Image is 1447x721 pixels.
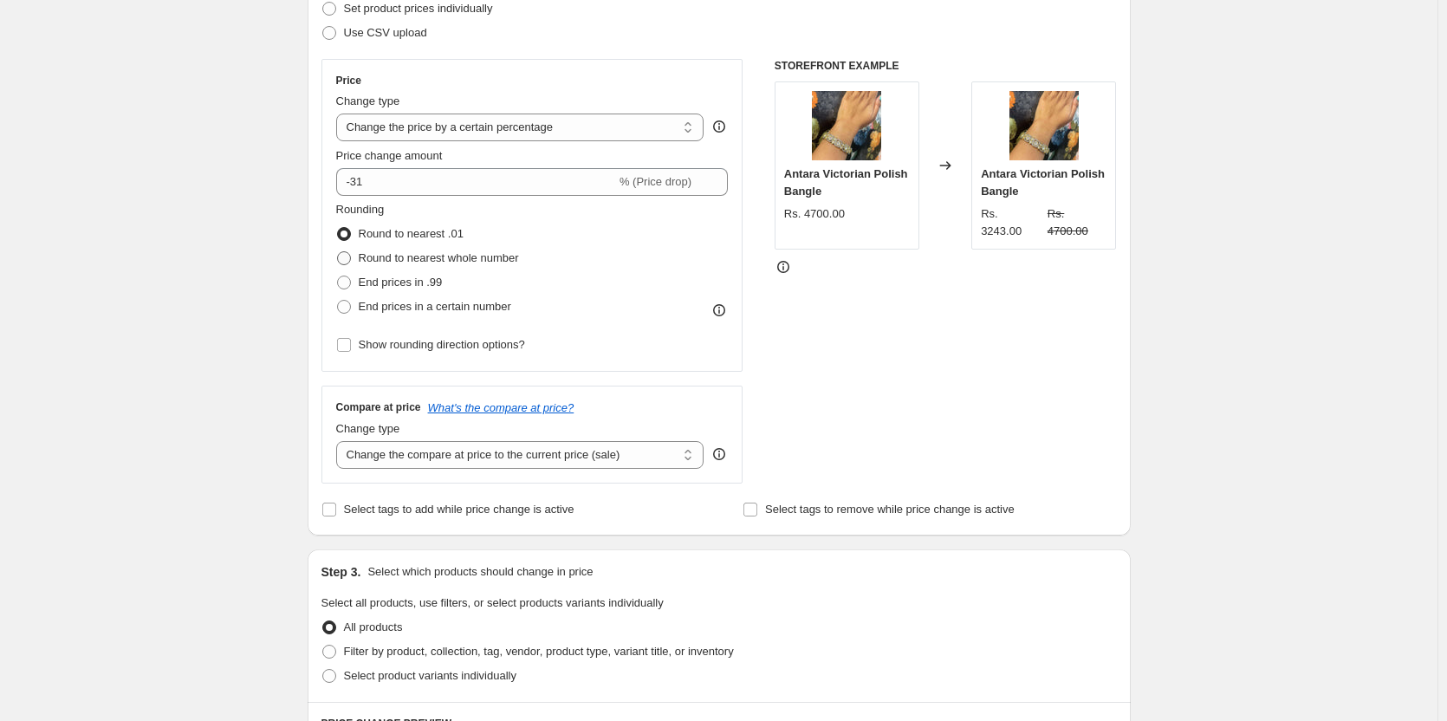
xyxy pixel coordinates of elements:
span: Select all products, use filters, or select products variants individually [321,596,664,609]
div: Rs. 3243.00 [981,205,1041,240]
span: End prices in .99 [359,276,443,289]
span: Price change amount [336,149,443,162]
span: Antara Victorian Polish Bangle [981,167,1105,198]
strike: Rs. 4700.00 [1048,205,1107,240]
span: All products [344,620,403,633]
div: help [711,118,728,135]
h3: Compare at price [336,400,421,414]
h2: Step 3. [321,563,361,581]
div: Rs. 4700.00 [784,205,845,223]
span: Show rounding direction options? [359,338,525,351]
img: cecacf69-180_80x.jpg [812,91,881,160]
button: What's the compare at price? [428,401,574,414]
span: Filter by product, collection, tag, vendor, product type, variant title, or inventory [344,645,734,658]
span: Set product prices individually [344,2,493,15]
div: help [711,445,728,463]
span: Change type [336,94,400,107]
input: -15 [336,168,616,196]
span: Round to nearest .01 [359,227,464,240]
span: Antara Victorian Polish Bangle [784,167,908,198]
span: Select tags to remove while price change is active [765,503,1015,516]
p: Select which products should change in price [367,563,593,581]
img: cecacf69-180_80x.jpg [1009,91,1079,160]
span: Use CSV upload [344,26,427,39]
span: % (Price drop) [620,175,691,188]
span: End prices in a certain number [359,300,511,313]
h6: STOREFRONT EXAMPLE [775,59,1117,73]
span: Select product variants individually [344,669,516,682]
span: Change type [336,422,400,435]
h3: Price [336,74,361,88]
span: Select tags to add while price change is active [344,503,574,516]
span: Rounding [336,203,385,216]
span: Round to nearest whole number [359,251,519,264]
